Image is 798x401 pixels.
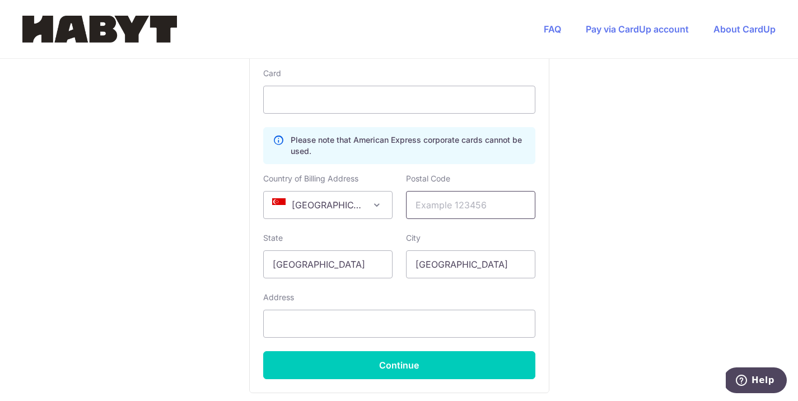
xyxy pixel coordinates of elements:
[263,292,294,303] label: Address
[263,191,393,219] span: Singapore
[713,24,776,35] a: About CardUp
[263,232,283,244] label: State
[263,351,535,379] button: Continue
[263,68,281,79] label: Card
[264,192,392,218] span: Singapore
[263,173,358,184] label: Country of Billing Address
[273,93,526,106] iframe: Secure card payment input frame
[726,367,787,395] iframe: Opens a widget where you can find more information
[406,191,535,219] input: Example 123456
[291,134,526,157] p: Please note that American Express corporate cards cannot be used.
[586,24,689,35] a: Pay via CardUp account
[406,173,450,184] label: Postal Code
[544,24,561,35] a: FAQ
[406,232,421,244] label: City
